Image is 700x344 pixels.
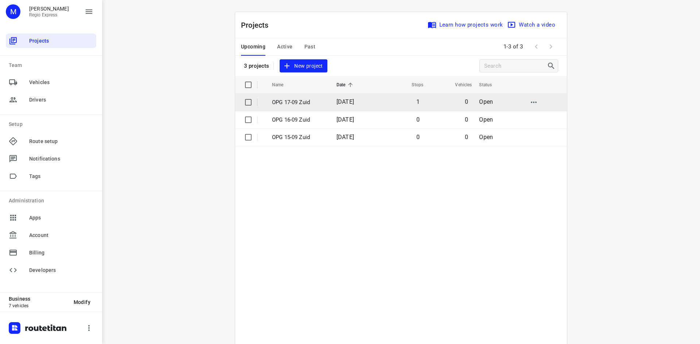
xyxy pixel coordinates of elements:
span: Open [479,134,493,141]
p: Team [9,62,96,69]
button: Modify [68,296,96,309]
div: Vehicles [6,75,96,90]
span: Past [304,42,316,51]
div: Notifications [6,151,96,166]
span: Account [29,232,93,239]
div: Apps [6,210,96,225]
span: Tags [29,173,93,180]
span: [DATE] [337,116,354,123]
span: Name [272,80,293,89]
span: 0 [465,116,468,123]
span: 1-3 of 3 [501,39,526,55]
button: New project [280,59,327,73]
p: 3 projects [244,63,269,69]
p: Regio Express [29,12,69,17]
span: Developers [29,266,93,274]
span: Previous Page [529,39,544,54]
span: Projects [29,37,93,45]
p: OPG 17-09 Zuid [272,98,326,107]
span: Notifications [29,155,93,163]
span: Open [479,98,493,105]
span: Active [277,42,292,51]
span: 0 [465,134,468,141]
span: Next Page [544,39,558,54]
span: Status [479,80,501,89]
div: M [6,4,20,19]
span: Drivers [29,96,93,104]
span: Modify [74,299,90,305]
span: Billing [29,249,93,257]
span: Vehicles [446,80,472,89]
span: Open [479,116,493,123]
div: Account [6,228,96,242]
span: [DATE] [337,134,354,141]
span: [DATE] [337,98,354,105]
span: 0 [416,116,420,123]
span: Date [337,80,355,89]
p: Business [9,296,68,302]
span: Stops [402,80,423,89]
span: 0 [416,134,420,141]
div: Drivers [6,92,96,107]
span: Route setup [29,138,93,145]
span: 0 [465,98,468,105]
div: Billing [6,245,96,260]
span: Upcoming [241,42,265,51]
div: Route setup [6,134,96,149]
div: Search [547,62,558,70]
p: OPG 16-09 Zuid [272,116,326,124]
div: Projects [6,33,96,48]
input: Search projects [484,60,547,72]
p: Projects [241,20,275,31]
p: OPG 15-09 Zuid [272,133,326,142]
p: Administration [9,197,96,205]
span: 1 [416,98,420,105]
p: 7 vehicles [9,303,68,308]
span: Vehicles [29,79,93,86]
p: Max Bisseling [29,6,69,12]
p: Setup [9,120,96,128]
div: Developers [6,263,96,277]
span: Apps [29,214,93,222]
div: Tags [6,169,96,183]
span: New project [284,62,323,71]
